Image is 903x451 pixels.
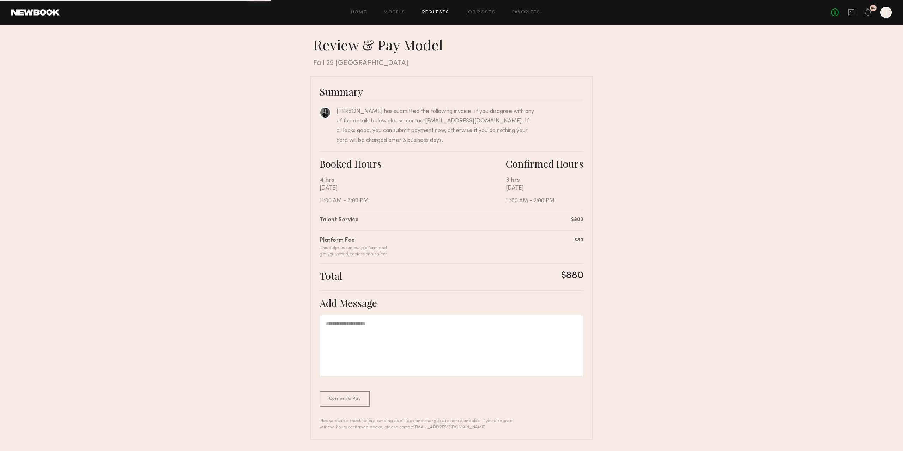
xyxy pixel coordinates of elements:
div: Total [320,270,342,282]
div: $880 [561,270,583,282]
div: Confirmed Hours [506,157,583,170]
a: Requests [422,10,449,15]
div: $80 [574,236,583,244]
div: 58 [871,6,875,10]
div: Add Message [320,297,583,309]
div: 3 hrs [506,175,583,185]
div: Booked Hours [320,157,506,170]
div: Review & Pay Model [313,36,593,54]
div: Fall 25 [GEOGRAPHIC_DATA] [313,59,593,68]
a: Favorites [512,10,540,15]
div: 4 hrs [320,175,506,185]
div: Please double check before sending as all fees and charges are nonrefundable. If you disagree wit... [320,418,517,431]
a: [EMAIL_ADDRESS][DOMAIN_NAME] [413,425,485,429]
a: [EMAIL_ADDRESS][DOMAIN_NAME] [425,118,522,124]
div: [DATE] 11:00 AM - 2:00 PM [506,185,583,204]
div: Platform Fee [320,236,388,245]
div: [PERSON_NAME] has submitted the following invoice. If you disagree with any of the details below ... [337,107,534,145]
div: Talent Service [320,216,359,224]
div: This helps us run our platform and get you vetted, professional talent. [320,245,388,258]
div: $800 [571,216,583,223]
div: Summary [320,85,583,98]
a: Job Posts [466,10,496,15]
a: I [880,7,892,18]
a: Models [383,10,405,15]
div: [DATE] 11:00 AM - 3:00 PM [320,185,506,204]
a: Home [351,10,367,15]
